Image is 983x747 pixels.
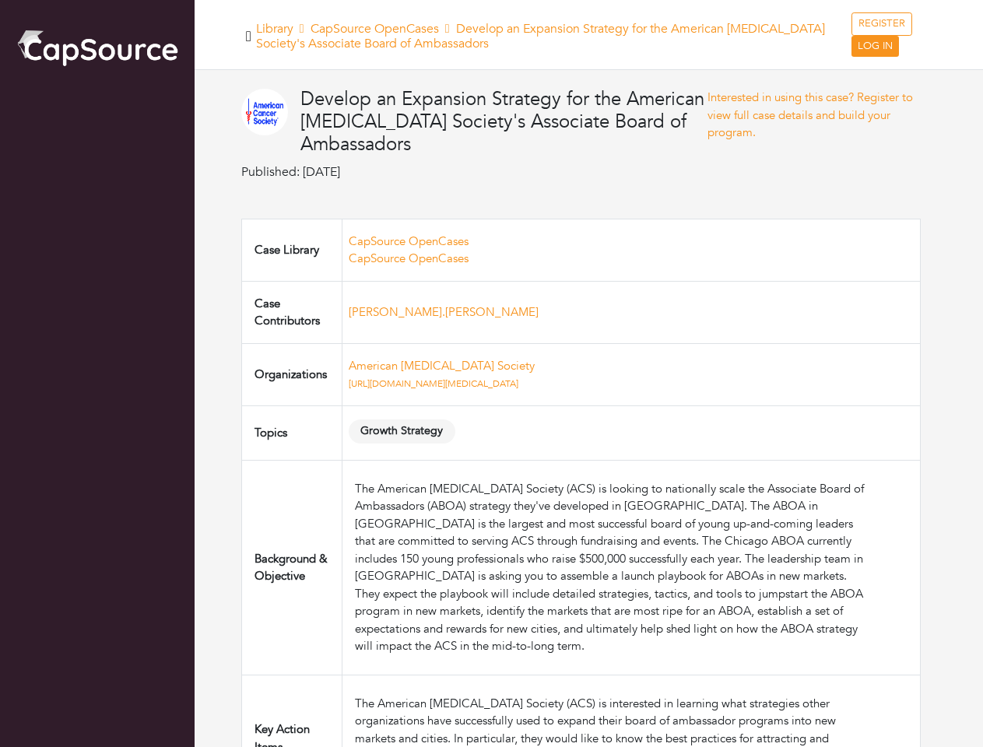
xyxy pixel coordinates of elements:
[349,358,535,373] a: American [MEDICAL_DATA] Society
[256,22,851,51] h5: Library Develop an Expansion Strategy for the American [MEDICAL_DATA] Society's Associate Board o...
[242,219,342,281] td: Case Library
[242,281,342,343] td: Case Contributors
[349,304,539,320] a: [PERSON_NAME].[PERSON_NAME]
[241,89,288,135] img: ACS.png
[242,460,342,675] td: Background & Objective
[16,27,179,68] img: cap_logo.png
[311,20,439,37] a: CapSource OpenCases
[851,36,899,58] a: LOG IN
[851,12,912,36] a: REGISTER
[300,89,707,156] h4: Develop an Expansion Strategy for the American [MEDICAL_DATA] Society's Associate Board of Ambass...
[355,585,869,655] div: They expect the playbook will include detailed strategies, tactics, and tools to jumpstart the AB...
[242,405,342,460] td: Topics
[349,377,518,390] a: [URL][DOMAIN_NAME][MEDICAL_DATA]
[242,343,342,405] td: Organizations
[355,480,869,585] div: The American [MEDICAL_DATA] Society (ACS) is looking to nationally scale the Associate Board of A...
[349,419,455,444] span: Growth Strategy
[241,163,707,181] p: Published: [DATE]
[707,89,913,140] a: Interested in using this case? Register to view full case details and build your program.
[349,233,469,249] a: CapSource OpenCases
[349,251,469,266] a: CapSource OpenCases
